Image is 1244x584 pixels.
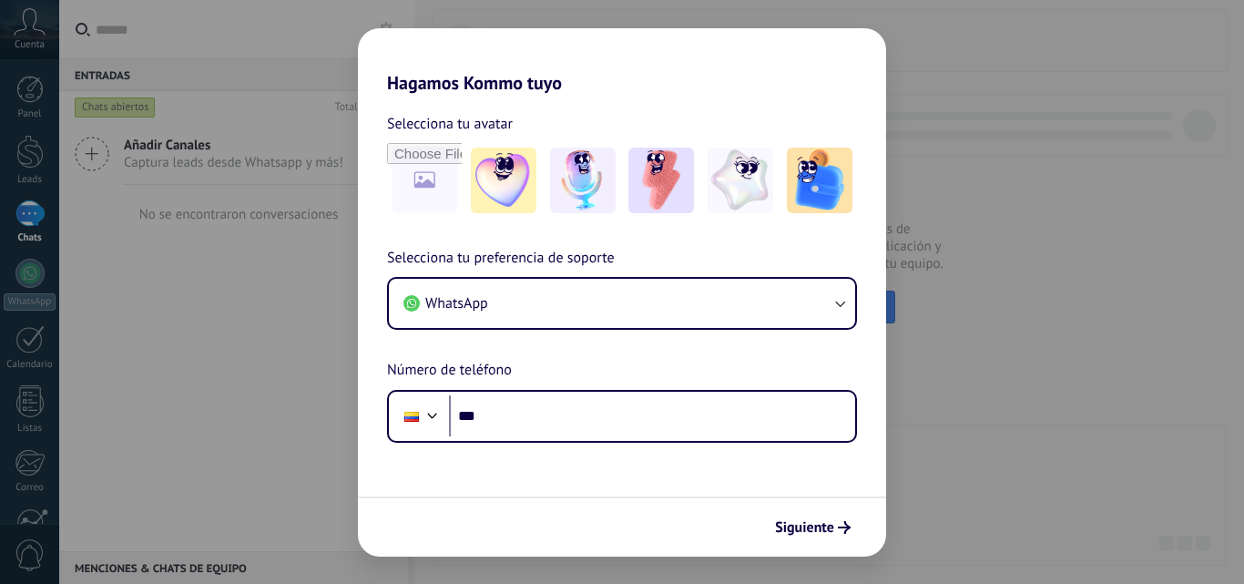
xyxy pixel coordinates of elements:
[775,521,834,534] span: Siguiente
[387,112,513,136] span: Selecciona tu avatar
[387,247,615,271] span: Selecciona tu preferencia de soporte
[550,148,616,213] img: -2.jpeg
[708,148,773,213] img: -4.jpeg
[394,397,429,435] div: Colombia: + 57
[358,28,886,94] h2: Hagamos Kommo tuyo
[628,148,694,213] img: -3.jpeg
[471,148,536,213] img: -1.jpeg
[425,294,488,312] span: WhatsApp
[389,279,855,328] button: WhatsApp
[767,512,859,543] button: Siguiente
[787,148,852,213] img: -5.jpeg
[387,359,512,383] span: Número de teléfono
